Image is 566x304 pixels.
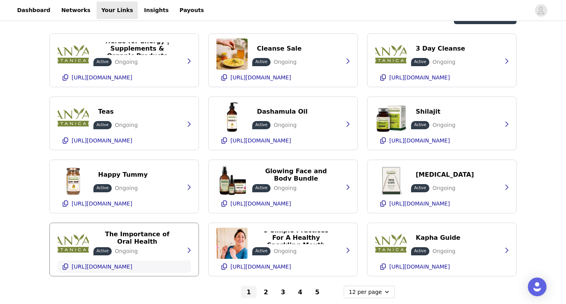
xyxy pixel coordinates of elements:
button: Shilajit [411,105,445,118]
a: Insights [139,2,173,19]
p: [URL][DOMAIN_NAME] [230,200,291,207]
div: Open Intercom Messenger [528,278,547,296]
p: Happy Tummy [98,171,148,178]
p: The Importance of Oral Health [98,230,176,245]
a: Networks [56,2,95,19]
p: Dashamula Oil [257,108,308,115]
a: Dashboard [12,2,55,19]
p: Ongoing [432,184,455,192]
button: [URL][DOMAIN_NAME] [216,197,350,210]
p: Active [255,59,267,65]
img: Three Day Cleanse Guide: Tips, Diet, Benefits & Recipes - Ayurveda [375,39,406,70]
button: 3 Day Cleanse [411,42,470,55]
p: Active [97,59,109,65]
p: [URL][DOMAIN_NAME] [72,200,132,207]
p: Active [255,122,267,128]
p: Active [97,122,109,128]
img: Shilajit Supplement | Mineral Resin Tablets [375,102,406,133]
img: The Importance of Oral Health [58,228,89,259]
img: Happy Tummy | Ayurvedic Formula for Healthy Digestion | Sidha Soma Supreme [58,165,89,196]
p: [URL][DOMAIN_NAME] [389,137,450,144]
p: Active [255,248,267,254]
p: Ongoing [432,58,455,66]
p: [URL][DOMAIN_NAME] [230,264,291,270]
p: Ongoing [274,121,297,129]
button: Cleanse Sale [252,42,306,55]
p: 3 Day Cleanse [416,45,465,52]
p: 5 Simple Practices For A Healthy Sparkling Mouth [257,227,335,249]
p: Active [414,185,426,191]
img: Ayurvedic Cleansing Herbs and Products [216,39,248,70]
p: Ongoing [274,184,297,192]
button: Go To Page 3 [275,286,291,298]
p: [URL][DOMAIN_NAME] [230,74,291,81]
button: [URL][DOMAIN_NAME] [58,71,191,84]
p: [URL][DOMAIN_NAME] [389,74,450,81]
img: 5 Simple Practices for a Healthy, Sparkling Mouth [216,228,248,259]
p: [URL][DOMAIN_NAME] [72,264,132,270]
p: Active [97,248,109,254]
p: Ongoing [274,247,297,255]
img: Dashamula Oil+ | Sidha Soma Supreme [216,102,248,133]
div: avatar [537,4,545,17]
button: Happy Tummy [93,169,152,181]
p: Active [97,185,109,191]
button: Go To Page 4 [292,286,308,298]
p: [URL][DOMAIN_NAME] [389,200,450,207]
a: Payouts [175,2,209,19]
button: [URL][DOMAIN_NAME] [375,134,508,147]
p: Ongoing [115,121,138,129]
button: Go to next page [327,286,342,298]
button: Go to previous page [224,286,239,298]
button: [URL][DOMAIN_NAME] [58,197,191,210]
img: Tongue Scraper | Tongue Cleaner | Metal Tongue Scraper [375,165,406,196]
p: Ongoing [115,247,138,255]
a: Your Links [97,2,138,19]
button: 5 Simple Practices For A Healthy Sparkling Mouth [252,232,340,244]
p: Ongoing [115,58,138,66]
p: Shilajit [416,108,440,115]
button: Glowing Face and Body Bundle [252,169,340,181]
button: [URL][DOMAIN_NAME] [216,134,350,147]
button: [URL][DOMAIN_NAME] [58,260,191,273]
p: Active [414,122,426,128]
img: Glowing Face and Body Oil Bundle | Ayurvedic Skin Care [216,165,248,196]
p: [URL][DOMAIN_NAME] [230,137,291,144]
p: [URL][DOMAIN_NAME] [72,74,132,81]
p: Ongoing [274,58,297,66]
p: Kapha Guide [416,234,461,241]
button: Go To Page 5 [309,286,325,298]
p: Ongoing [432,121,455,129]
button: Kapha Guide [411,232,465,244]
p: [URL][DOMAIN_NAME] [389,264,450,270]
button: Teas [93,105,118,118]
button: Herbs for Energy | Supplements & Organic Products [93,42,181,55]
button: [URL][DOMAIN_NAME] [375,260,508,273]
p: Herbs for Energy | Supplements & Organic Products [98,37,176,60]
img: Herbs for Energy | Supplements & Organic Products [58,39,89,70]
button: Dashamula Oil [252,105,312,118]
p: [MEDICAL_DATA] [416,171,474,178]
p: Teas [98,108,114,115]
p: Ongoing [432,247,455,255]
button: [URL][DOMAIN_NAME] [58,134,191,147]
button: [URL][DOMAIN_NAME] [375,197,508,210]
p: Cleanse Sale [257,45,302,52]
button: [URL][DOMAIN_NAME] [375,71,508,84]
img: Kapha Dosha Balancing - Ayurveda [375,228,406,259]
button: [URL][DOMAIN_NAME] [216,71,350,84]
p: [URL][DOMAIN_NAME] [72,137,132,144]
button: Go To Page 1 [241,286,257,298]
button: The Importance of Oral Health [93,232,181,244]
p: Ongoing [115,184,138,192]
button: [URL][DOMAIN_NAME] [216,260,350,273]
img: Ayurvedic Teas and Drink Mixes |Herbal Beverages [58,102,89,133]
button: Go To Page 2 [258,286,274,298]
button: [MEDICAL_DATA] [411,169,479,181]
p: Active [255,185,267,191]
p: Active [414,59,426,65]
p: Glowing Face and Body Bundle [257,167,335,182]
p: Active [414,248,426,254]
